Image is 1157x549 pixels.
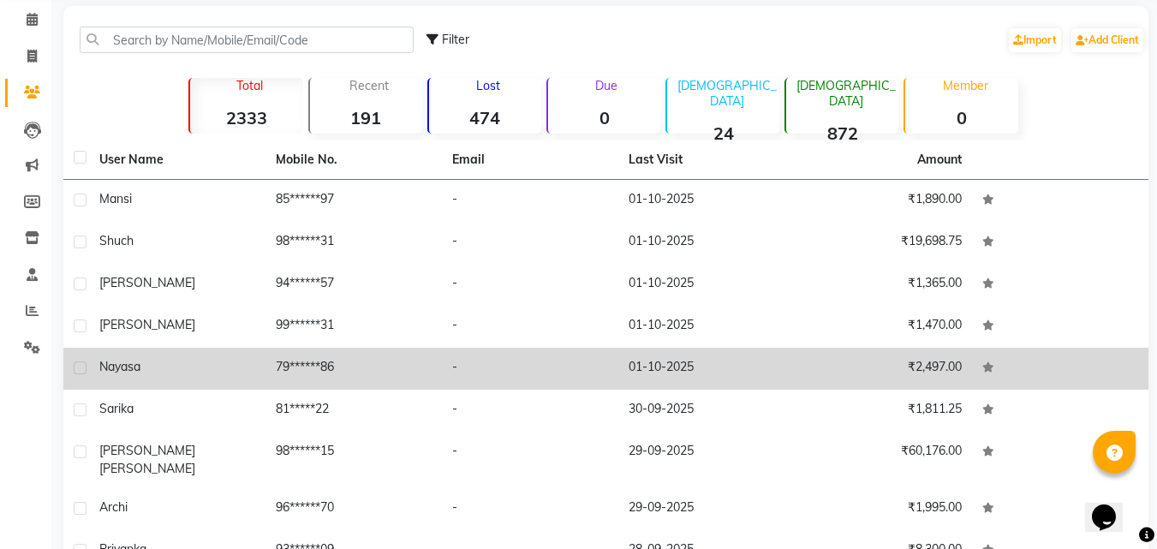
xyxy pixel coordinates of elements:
[786,122,898,144] strong: 872
[442,264,618,306] td: -
[618,432,795,488] td: 29-09-2025
[442,222,618,264] td: -
[618,390,795,432] td: 30-09-2025
[796,180,972,222] td: ₹1,890.00
[442,140,618,180] th: Email
[99,499,128,515] span: Archi
[442,432,618,488] td: -
[317,78,422,93] p: Recent
[99,191,132,206] span: Mansi
[99,401,134,416] span: sarika
[197,78,302,93] p: Total
[796,264,972,306] td: ₹1,365.00
[436,78,541,93] p: Lost
[80,27,414,53] input: Search by Name/Mobile/Email/Code
[99,359,140,374] span: Nayasa
[667,122,779,144] strong: 24
[552,78,660,93] p: Due
[99,275,195,290] span: [PERSON_NAME]
[310,107,422,128] strong: 191
[429,107,541,128] strong: 474
[618,264,795,306] td: 01-10-2025
[796,306,972,348] td: ₹1,470.00
[548,107,660,128] strong: 0
[89,140,265,180] th: User Name
[796,432,972,488] td: ₹60,176.00
[905,107,1017,128] strong: 0
[99,461,195,476] span: [PERSON_NAME]
[793,78,898,109] p: [DEMOGRAPHIC_DATA]
[796,222,972,264] td: ₹19,698.75
[907,140,972,179] th: Amount
[618,306,795,348] td: 01-10-2025
[618,180,795,222] td: 01-10-2025
[618,488,795,530] td: 29-09-2025
[442,32,469,47] span: Filter
[796,488,972,530] td: ₹1,995.00
[796,390,972,432] td: ₹1,811.25
[99,443,195,458] span: [PERSON_NAME]
[912,78,1017,93] p: Member
[1009,28,1061,52] a: Import
[618,222,795,264] td: 01-10-2025
[442,390,618,432] td: -
[442,180,618,222] td: -
[796,348,972,390] td: ₹2,497.00
[442,348,618,390] td: -
[442,488,618,530] td: -
[618,140,795,180] th: Last Visit
[674,78,779,109] p: [DEMOGRAPHIC_DATA]
[265,140,442,180] th: Mobile No.
[442,306,618,348] td: -
[1071,28,1143,52] a: Add Client
[99,317,195,332] span: [PERSON_NAME]
[1085,480,1140,532] iframe: chat widget
[618,348,795,390] td: 01-10-2025
[99,233,134,248] span: Shuch
[190,107,302,128] strong: 2333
